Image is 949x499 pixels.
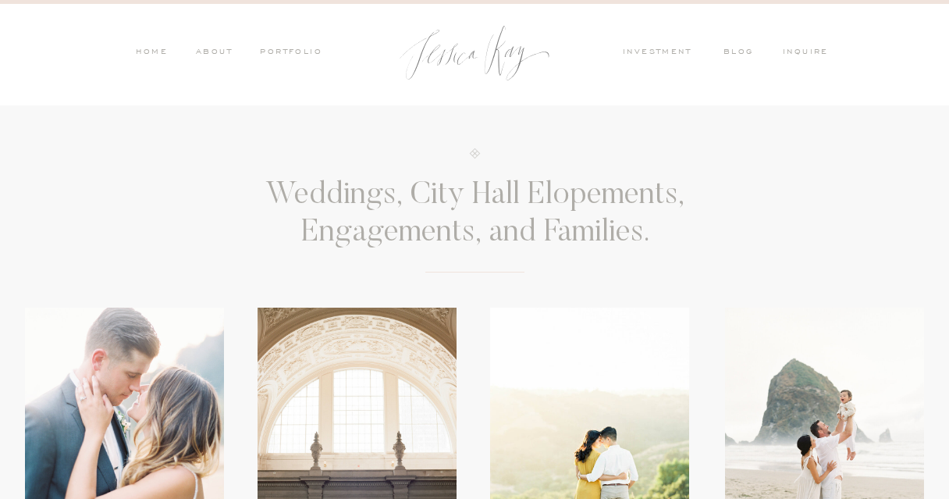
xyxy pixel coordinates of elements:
a: inquire [783,46,836,60]
a: PORTFOLIO [258,46,322,60]
a: HOME [135,46,168,60]
h3: Weddings, City Hall Elopements, Engagements, and Families. [195,177,755,253]
a: investment [623,46,699,60]
a: blog [723,46,764,60]
a: ABOUT [192,46,233,60]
